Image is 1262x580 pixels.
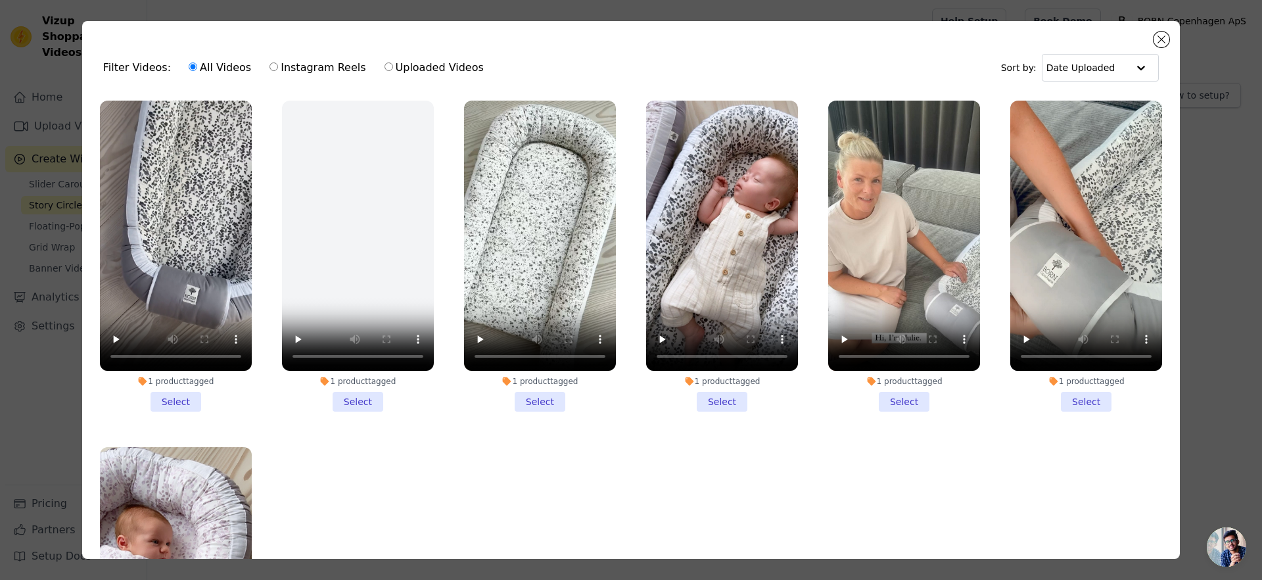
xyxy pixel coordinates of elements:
[1154,32,1169,47] button: Close modal
[1010,376,1162,387] div: 1 product tagged
[646,376,798,387] div: 1 product tagged
[103,53,491,83] div: Filter Videos:
[828,376,980,387] div: 1 product tagged
[384,59,484,76] label: Uploaded Videos
[464,376,616,387] div: 1 product tagged
[1207,527,1246,567] a: Open chat
[1001,54,1159,82] div: Sort by:
[188,59,252,76] label: All Videos
[282,376,434,387] div: 1 product tagged
[100,376,252,387] div: 1 product tagged
[269,59,366,76] label: Instagram Reels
